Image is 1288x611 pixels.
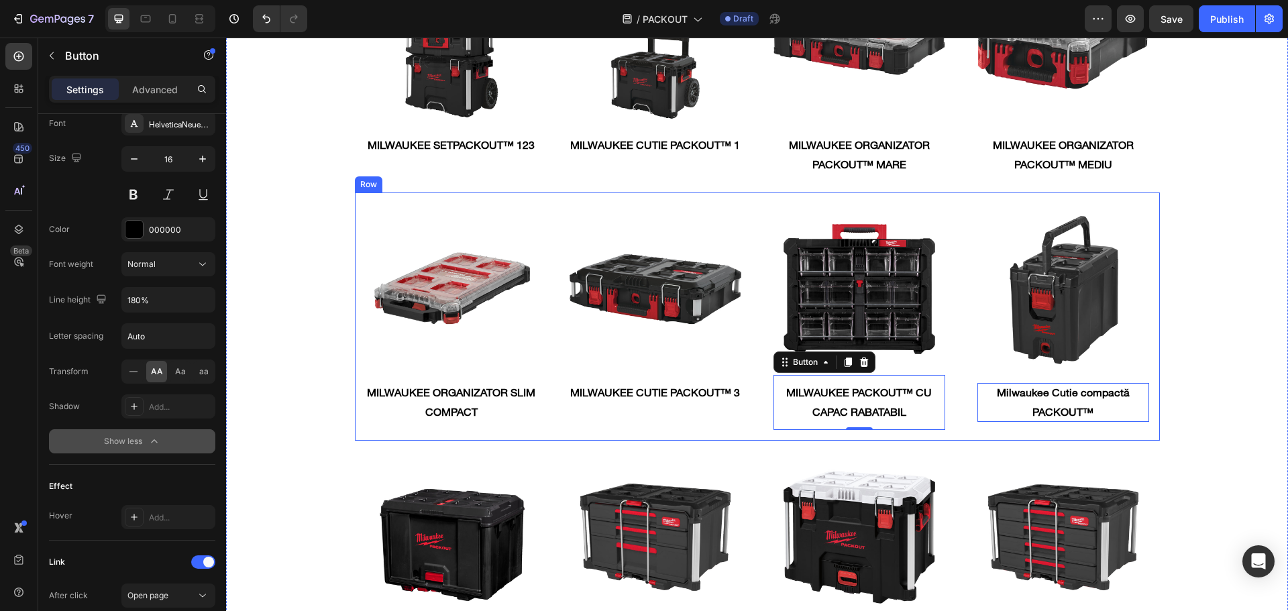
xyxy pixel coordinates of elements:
[344,90,514,125] a: Milwaukee Cutie PACKOUT™ 1
[1199,5,1255,32] button: Publish
[344,348,514,362] strong: Milwaukee Cutie PACKOUT™ 3
[127,259,156,269] span: Normal
[343,166,515,337] img: Organizator Milwaukee PACKOUT™ XL, construcție robustă din polimeri rezistenți la impact, capac o...
[199,366,209,378] span: aa
[767,101,908,133] strong: Milwaukee Organizator PACKOUT™ mediu
[343,414,515,586] img: Organizator Milwaukee PACKOUT™ cu 3 sertare – soluție versatilă de depozitare pentru scule și acc...
[344,101,514,114] strong: Milwaukee Cutie PACKOUT™ 1
[1242,545,1275,577] div: Open Intercom Messenger
[140,337,311,392] a: Milwaukee Organizator slim compact
[66,82,104,97] p: Settings
[563,101,704,133] strong: Milwaukee Organizator PACKOUT™ mare
[141,348,309,381] strong: Milwaukee Organizator slim compact
[49,330,103,342] div: Letter spacing
[547,166,719,337] img: Organizator Milwaukee PACKOUT™ cu sertare transparente – ideal pentru depozitarea pieselor mici, ...
[140,414,311,586] img: Cutie de depozitare XL Milwaukee PACKOUT™ – ideală pentru transportul echipamentelor mari și volu...
[149,401,212,413] div: Add...
[5,5,100,32] button: 7
[121,252,215,276] button: Normal
[149,512,212,524] div: Add...
[564,319,594,331] div: Button
[140,166,311,337] img: Organizator subțire Milwaukee PACKOUT™, capac transparent din policarbonat, 8 compartimente fixe,...
[49,291,109,309] div: Line height
[547,414,719,586] img: Ladă frigorifică Milwaukee PACKOUT™ – gândită pentru profesioniștii care au nevoie de răcoritoare...
[1210,12,1244,26] div: Publish
[131,141,154,153] div: Row
[49,556,65,568] div: Link
[151,366,163,378] span: AA
[49,150,85,168] div: Size
[49,117,66,129] div: Font
[49,258,93,270] div: Font weight
[1161,13,1183,25] span: Save
[253,5,307,32] div: Undo/Redo
[49,590,88,602] div: After click
[751,166,923,337] img: Cutie izotermă Milwaukee PACKOUT™ – concepută pentru a menține temperatura conținutului, ideală p...
[88,11,94,27] p: 7
[49,429,215,453] button: Show less
[121,584,215,608] button: Open page
[13,143,32,154] div: 450
[733,13,753,25] span: Draft
[10,245,32,256] div: Beta
[127,590,168,600] span: Open page
[122,324,215,348] input: Auto
[547,90,719,145] a: Milwaukee Organizator PACKOUT™ mare
[49,223,70,235] div: Color
[49,480,72,492] div: Effect
[1149,5,1193,32] button: Save
[104,435,161,448] div: Show less
[751,337,923,392] a: Milwaukee Cutie compactă PACKOUT™
[771,348,904,381] strong: Milwaukee Cutie compactă PACKOUT™
[637,12,640,26] span: /
[65,48,179,64] p: Button
[142,90,309,125] a: Milwaukee SetPACKOUT™ 123
[751,90,923,145] a: Milwaukee Organizator PACKOUT™ mediu
[132,82,178,97] p: Advanced
[142,101,309,114] strong: Milwaukee SetPACKOUT™ 123
[175,366,186,378] span: Aa
[149,118,212,130] div: HelveticaNeueLTW1G-Roman
[344,337,514,373] a: Milwaukee Cutie PACKOUT™ 3
[643,12,688,26] span: PACKOUT
[751,414,923,586] img: Sistem de depozitare Milwaukee PACKOUT™ cu 5 sertare – ideal pentru organizarea uneltelor și acce...
[49,400,80,412] div: Shadow
[122,288,215,312] input: Auto
[547,337,719,392] a: Milwaukee PACKOUT™ cu capac rabatabil
[49,510,72,522] div: Hover
[560,348,706,381] strong: Milwaukee PACKOUT™ cu capac rabatabil
[49,366,89,378] div: Transform
[149,224,212,236] div: 000000
[226,38,1288,611] iframe: To enrich screen reader interactions, please activate Accessibility in Grammarly extension settings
